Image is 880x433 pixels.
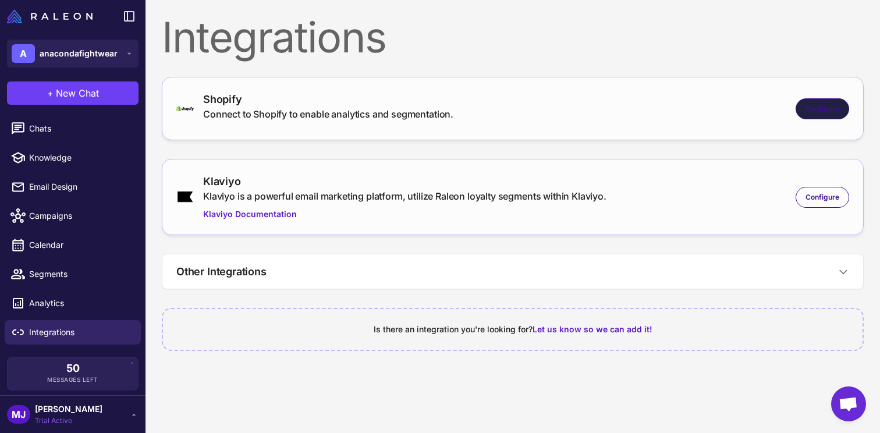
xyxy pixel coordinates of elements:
div: MJ [7,405,30,424]
a: Integrations [5,320,141,345]
button: Aanacondafightwear [7,40,139,68]
span: Campaigns [29,210,132,222]
div: Klaviyo is a powerful email marketing platform, utilize Raleon loyalty segments within Klaviyo. [203,189,606,203]
span: Knowledge [29,151,132,164]
span: 50 [66,363,80,374]
h3: Other Integrations [176,264,267,279]
img: shopify-logo-primary-logo-456baa801ee66a0a435671082365958316831c9960c480451dd0330bcdae304f.svg [176,106,194,111]
span: Let us know so we can add it! [533,324,652,334]
a: Campaigns [5,204,141,228]
span: Chats [29,122,132,135]
a: Analytics [5,291,141,315]
span: Integrations [29,326,132,339]
span: Email Design [29,180,132,193]
span: + [47,86,54,100]
a: Knowledge [5,145,141,170]
span: Configure [806,104,839,114]
span: Segments [29,268,132,281]
a: Chats [5,116,141,141]
a: Klaviyo Documentation [203,208,606,221]
div: Klaviyo [203,173,606,189]
a: Raleon Logo [7,9,97,23]
span: New Chat [56,86,99,100]
div: Is there an integration you're looking for? [177,323,849,336]
span: Calendar [29,239,132,251]
div: Shopify [203,91,453,107]
span: Analytics [29,297,132,310]
span: Trial Active [35,416,102,426]
span: anacondafightwear [40,47,118,60]
img: klaviyo.png [176,190,194,203]
div: A [12,44,35,63]
a: Calendar [5,233,141,257]
span: Messages Left [47,375,98,384]
div: Open chat [831,386,866,421]
a: Email Design [5,175,141,199]
img: Raleon Logo [7,9,93,23]
button: Other Integrations [162,254,863,289]
span: [PERSON_NAME] [35,403,102,416]
span: Configure [806,192,839,203]
button: +New Chat [7,81,139,105]
a: Segments [5,262,141,286]
div: Connect to Shopify to enable analytics and segmentation. [203,107,453,121]
div: Integrations [162,16,864,58]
